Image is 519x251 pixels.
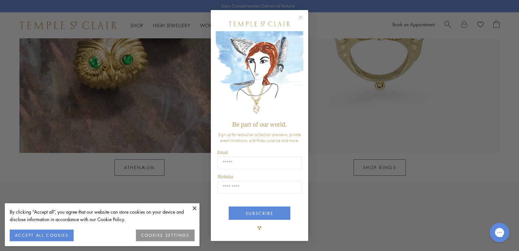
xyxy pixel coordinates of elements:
[229,207,290,220] button: SUBSCRIBE
[217,150,228,155] span: Email
[300,17,308,25] button: Close dialog
[218,157,301,169] input: Email
[218,132,301,143] span: Sign up for exclusive collection previews, private event invitations, a birthday surprise and more.
[136,230,195,241] button: COOKIES SETTINGS
[10,208,195,223] div: By clicking “Accept all”, you agree that our website can store cookies on your device and disclos...
[232,121,287,128] span: Be part of our world.
[10,230,74,241] button: ACCEPT ALL COOKIES
[229,21,290,26] img: Temple St. Clair
[218,174,234,179] span: Birthday
[216,31,303,118] img: c4a9eb12-d91a-4d4a-8ee0-386386f4f338.jpeg
[487,220,513,245] iframe: Gorgias live chat messenger
[253,221,266,234] img: TSC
